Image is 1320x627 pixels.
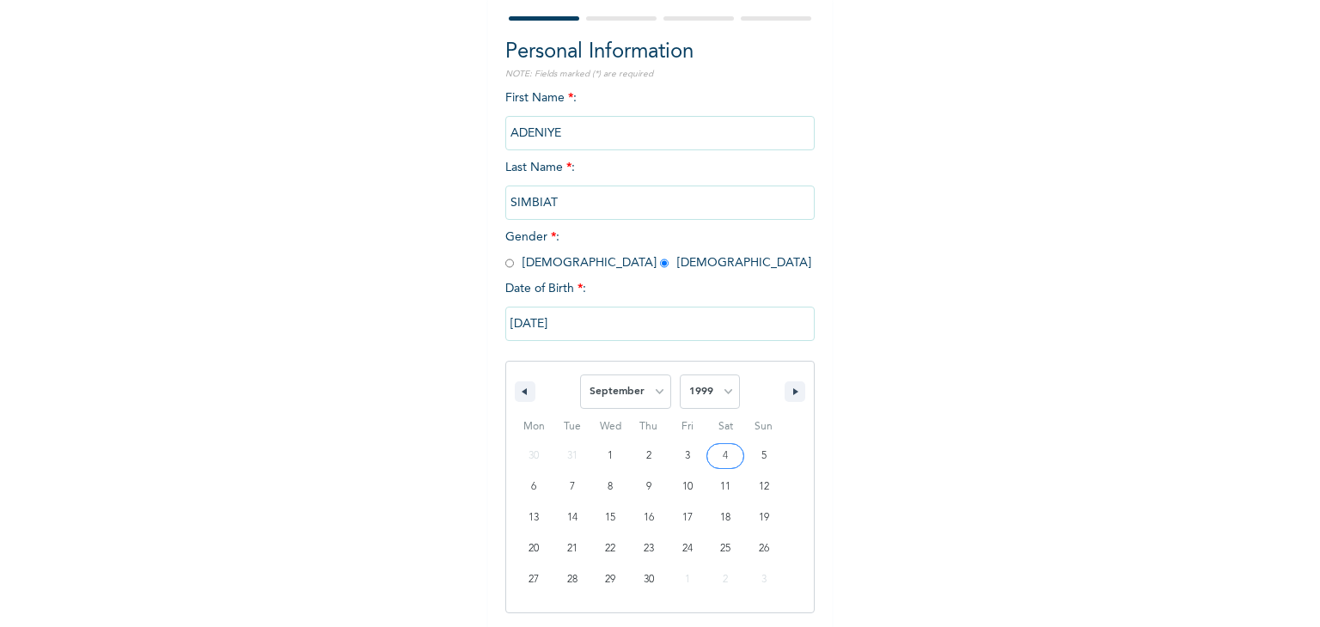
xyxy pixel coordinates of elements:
button: 15 [591,502,630,533]
button: 1 [591,441,630,472]
span: Sun [744,413,783,441]
input: Enter your first name [505,116,815,150]
span: 25 [720,533,730,564]
span: 24 [682,533,693,564]
button: 19 [744,502,783,533]
input: Enter your last name [505,186,815,220]
button: 3 [668,441,706,472]
button: 5 [744,441,783,472]
span: Last Name : [505,161,815,209]
span: 22 [605,533,615,564]
span: 10 [682,472,693,502]
button: 8 [591,472,630,502]
span: 5 [761,441,767,472]
span: 6 [531,472,536,502]
button: 23 [630,533,669,564]
button: 12 [744,472,783,502]
span: 15 [605,502,615,533]
span: 4 [723,441,728,472]
span: 19 [759,502,769,533]
span: Tue [553,413,592,441]
button: 13 [515,502,553,533]
button: 24 [668,533,706,564]
span: 13 [529,502,539,533]
button: 28 [553,564,592,595]
span: Gender : [DEMOGRAPHIC_DATA] [DEMOGRAPHIC_DATA] [505,231,811,269]
button: 30 [630,564,669,595]
span: 27 [529,564,539,595]
button: 6 [515,472,553,502]
button: 11 [706,472,745,502]
span: Thu [630,413,669,441]
span: 14 [567,502,577,533]
button: 22 [591,533,630,564]
button: 25 [706,533,745,564]
span: 1 [608,441,613,472]
button: 7 [553,472,592,502]
span: 17 [682,502,693,533]
span: Sat [706,413,745,441]
button: 4 [706,441,745,472]
button: 16 [630,502,669,533]
span: 12 [759,472,769,502]
button: 10 [668,472,706,502]
button: 27 [515,564,553,595]
span: First Name : [505,92,815,139]
span: 9 [646,472,651,502]
span: 8 [608,472,613,502]
button: 20 [515,533,553,564]
span: 20 [529,533,539,564]
span: Date of Birth : [505,280,586,298]
span: 28 [567,564,577,595]
span: 7 [570,472,575,502]
button: 9 [630,472,669,502]
span: 11 [720,472,730,502]
button: 18 [706,502,745,533]
span: Mon [515,413,553,441]
span: 3 [685,441,690,472]
span: 18 [720,502,730,533]
p: NOTE: Fields marked (*) are required [505,68,815,81]
button: 14 [553,502,592,533]
input: DD-MM-YYYY [505,307,815,341]
button: 2 [630,441,669,472]
span: 23 [644,533,654,564]
span: 21 [567,533,577,564]
span: 29 [605,564,615,595]
button: 29 [591,564,630,595]
span: 30 [644,564,654,595]
span: Fri [668,413,706,441]
button: 21 [553,533,592,564]
span: 26 [759,533,769,564]
h2: Personal Information [505,37,815,68]
span: 2 [646,441,651,472]
span: Wed [591,413,630,441]
span: 16 [644,502,654,533]
button: 26 [744,533,783,564]
button: 17 [668,502,706,533]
